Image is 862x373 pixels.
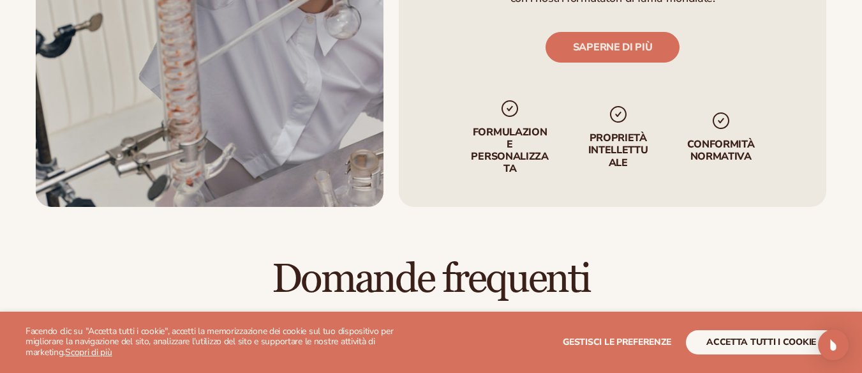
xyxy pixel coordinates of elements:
[573,40,653,54] font: SAPERNE DI PIÙ
[588,131,648,169] font: Proprietà intellettuale
[687,137,755,164] font: conformità normativa
[65,346,112,358] a: Scopri di più
[563,336,671,348] font: Gestisci le preferenze
[500,98,520,118] img: segno di spunta_svg
[26,325,393,359] font: Facendo clic su "Accetta tutti i cookie", accetti la memorizzazione dei cookie sul tuo dispositiv...
[706,336,816,348] font: accetta tutti i cookie
[546,31,680,62] a: SAPERNE DI PIÙ
[607,104,628,125] img: segno di spunta_svg
[563,330,671,354] button: Gestisci le preferenze
[710,110,731,131] img: segno di spunta_svg
[272,254,590,304] font: Domande frequenti
[818,330,849,360] div: Apri Intercom Messenger
[686,330,836,354] button: accetta tutti i cookie
[471,125,548,176] font: Formulazione personalizzata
